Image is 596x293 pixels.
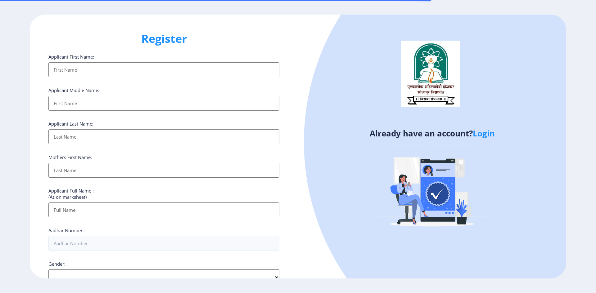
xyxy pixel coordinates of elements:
input: Last Name [48,129,279,144]
label: Applicant Middle Name: [48,87,99,93]
h4: Already have an account? [303,128,562,138]
label: Mothers First Name: [48,154,92,160]
input: First Name [48,96,279,111]
input: Full Name [48,202,279,217]
img: Verified-rafiki.svg [378,134,486,242]
h1: Register [48,31,279,46]
input: First Name [48,62,279,77]
a: Login [473,128,495,139]
label: Gender: [48,261,65,267]
label: Aadhar Number : [48,227,85,233]
label: Applicant Full Name : (As on marksheet) [48,188,94,200]
label: Applicant Last Name: [48,121,93,127]
input: Aadhar Number [48,236,279,251]
img: logo [401,41,460,107]
label: Applicant First Name: [48,54,94,60]
input: Last Name [48,163,279,178]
